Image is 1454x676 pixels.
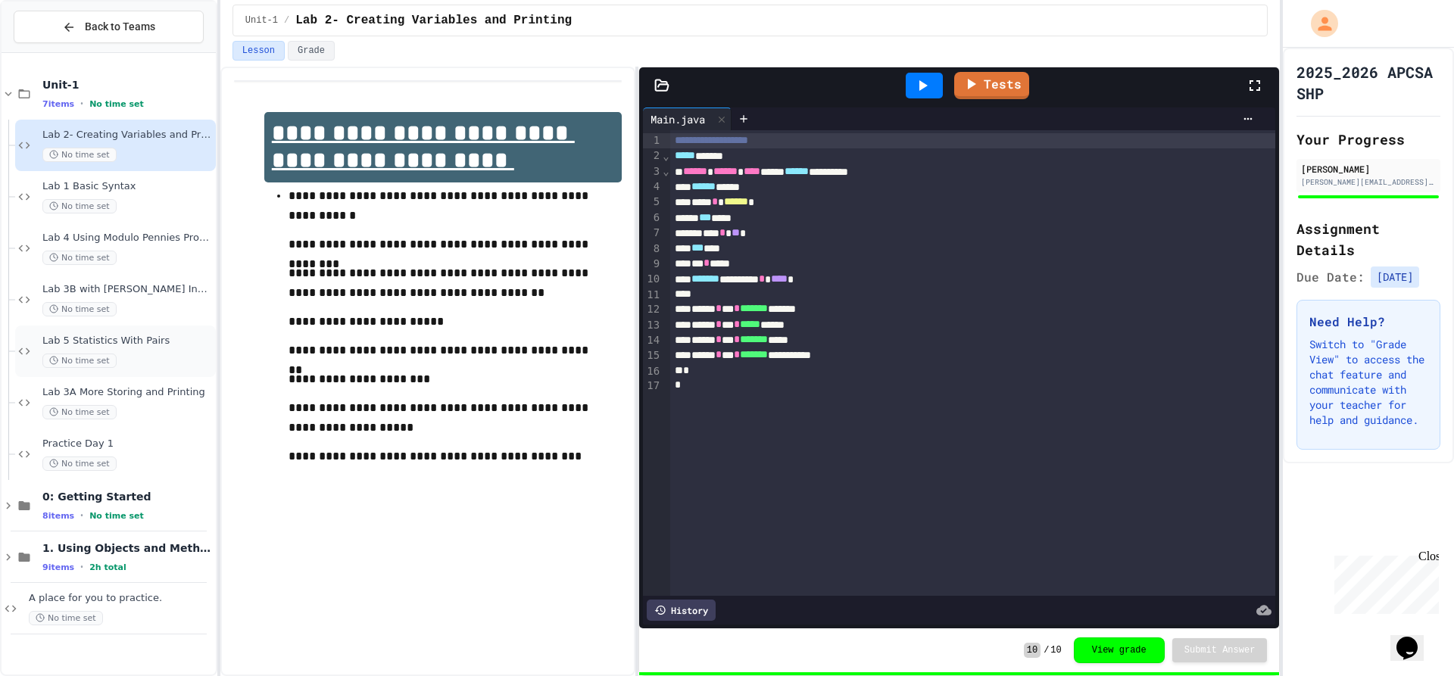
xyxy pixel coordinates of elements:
span: Fold line [662,150,669,162]
button: Submit Answer [1172,638,1268,662]
a: Tests [954,72,1029,99]
div: Main.java [643,107,732,130]
span: Fold line [662,165,669,177]
div: My Account [1295,6,1342,41]
button: View grade [1074,637,1165,663]
button: Grade [288,41,335,61]
div: 9 [643,257,662,272]
span: No time set [42,456,117,471]
span: 7 items [42,99,74,109]
div: 7 [643,226,662,241]
span: Practice Day 1 [42,438,213,450]
h3: Need Help? [1309,313,1427,331]
span: Lab 4 Using Modulo Pennies Program [42,232,213,245]
div: [PERSON_NAME][EMAIL_ADDRESS][PERSON_NAME][DOMAIN_NAME] [1301,176,1436,188]
span: • [80,509,83,522]
span: 10 [1050,644,1061,656]
span: Lab 1 Basic Syntax [42,180,213,193]
span: No time set [42,251,117,265]
div: 5 [643,195,662,210]
span: • [80,561,83,573]
span: Lab 3A More Storing and Printing [42,386,213,399]
div: 4 [643,179,662,195]
span: Lab 3B with [PERSON_NAME] Input [42,283,213,296]
span: • [80,98,83,110]
div: 16 [643,364,662,379]
p: Switch to "Grade View" to access the chat feature and communicate with your teacher for help and ... [1309,337,1427,428]
div: [PERSON_NAME] [1301,162,1436,176]
span: / [1044,644,1049,656]
div: Chat with us now!Close [6,6,105,96]
span: No time set [89,99,144,109]
span: Due Date: [1296,268,1365,286]
span: A place for you to practice. [29,592,213,605]
span: Lab 2- Creating Variables and Printing [42,129,213,142]
span: / [284,14,289,26]
div: 3 [643,164,662,179]
div: 17 [643,378,662,394]
span: No time set [42,405,117,419]
span: No time set [89,511,144,521]
span: 8 items [42,511,74,521]
div: Main.java [643,111,713,127]
h2: Your Progress [1296,129,1440,150]
span: 9 items [42,562,74,572]
span: No time set [42,199,117,213]
div: History [647,600,716,621]
button: Lesson [232,41,285,61]
span: Unit-1 [245,14,278,26]
div: 10 [643,272,662,287]
span: Lab 5 Statistics With Pairs [42,335,213,347]
h1: 2025_2026 APCSA SHP [1296,61,1440,104]
span: 10 [1024,643,1041,658]
div: 12 [643,302,662,317]
div: 1 [643,133,662,148]
span: No time set [29,611,103,625]
div: 14 [643,333,662,348]
div: 2 [643,148,662,164]
span: [DATE] [1371,266,1419,288]
span: 2h total [89,562,126,572]
span: 1. Using Objects and Methods [42,541,213,555]
span: 0: Getting Started [42,490,213,503]
span: Submit Answer [1184,644,1256,656]
div: 13 [643,318,662,333]
div: 11 [643,288,662,303]
iframe: chat widget [1328,550,1439,614]
button: Back to Teams [14,11,204,43]
div: 8 [643,241,662,257]
div: 15 [643,348,662,363]
span: No time set [42,302,117,316]
span: No time set [42,354,117,368]
span: Back to Teams [85,19,155,35]
div: 6 [643,210,662,226]
span: Unit-1 [42,78,213,92]
h2: Assignment Details [1296,218,1440,260]
span: Lab 2- Creating Variables and Printing [295,11,572,30]
span: No time set [42,148,117,162]
iframe: chat widget [1390,615,1439,661]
